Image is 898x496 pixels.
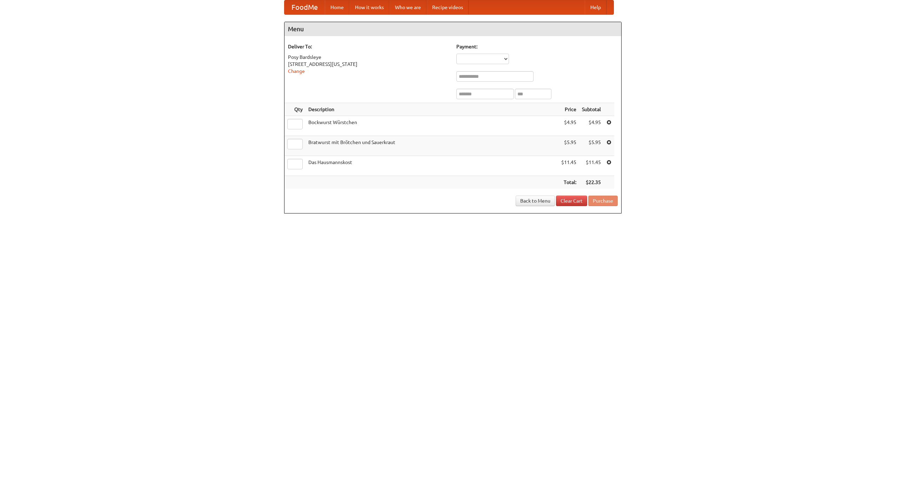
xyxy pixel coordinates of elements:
[588,196,618,206] button: Purchase
[558,136,579,156] td: $5.95
[389,0,427,14] a: Who we are
[288,68,305,74] a: Change
[558,103,579,116] th: Price
[579,103,604,116] th: Subtotal
[585,0,607,14] a: Help
[579,116,604,136] td: $4.95
[558,156,579,176] td: $11.45
[306,136,558,156] td: Bratwurst mit Brötchen und Sauerkraut
[349,0,389,14] a: How it works
[288,43,449,50] h5: Deliver To:
[325,0,349,14] a: Home
[579,156,604,176] td: $11.45
[284,0,325,14] a: FoodMe
[306,156,558,176] td: Das Hausmannskost
[306,116,558,136] td: Bockwurst Würstchen
[579,176,604,189] th: $22.35
[558,116,579,136] td: $4.95
[284,103,306,116] th: Qty
[427,0,469,14] a: Recipe videos
[284,22,621,36] h4: Menu
[306,103,558,116] th: Description
[556,196,587,206] a: Clear Cart
[558,176,579,189] th: Total:
[288,61,449,68] div: [STREET_ADDRESS][US_STATE]
[516,196,555,206] a: Back to Menu
[288,54,449,61] div: Posy Bardsleye
[456,43,618,50] h5: Payment:
[579,136,604,156] td: $5.95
